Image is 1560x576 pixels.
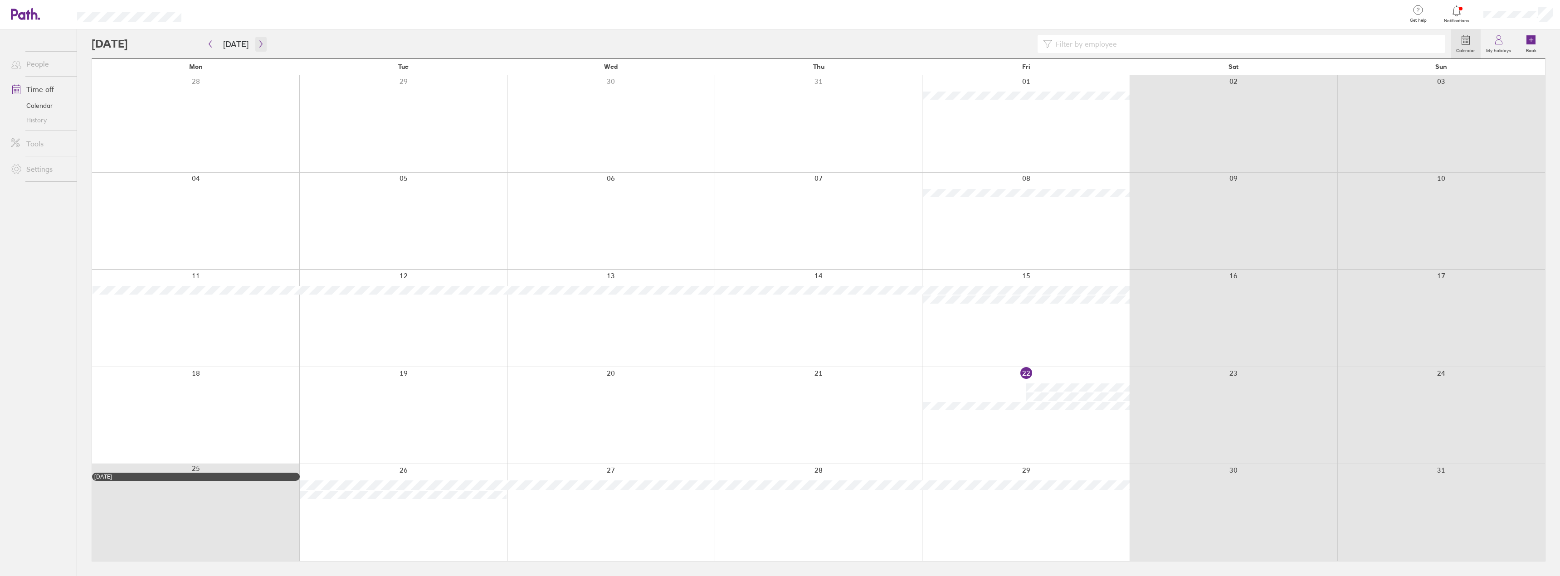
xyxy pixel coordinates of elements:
[1451,45,1481,53] label: Calendar
[1404,18,1433,23] span: Get help
[94,474,297,480] div: [DATE]
[216,37,256,52] button: [DATE]
[189,63,203,70] span: Mon
[1442,18,1472,24] span: Notifications
[1451,29,1481,58] a: Calendar
[1521,45,1542,53] label: Book
[1442,5,1472,24] a: Notifications
[398,63,409,70] span: Tue
[1516,29,1545,58] a: Book
[1435,63,1447,70] span: Sun
[4,55,77,73] a: People
[1052,35,1440,53] input: Filter by employee
[4,98,77,113] a: Calendar
[4,80,77,98] a: Time off
[1228,63,1238,70] span: Sat
[604,63,618,70] span: Wed
[1022,63,1030,70] span: Fri
[4,113,77,127] a: History
[813,63,824,70] span: Thu
[4,160,77,178] a: Settings
[1481,45,1516,53] label: My holidays
[1481,29,1516,58] a: My holidays
[4,135,77,153] a: Tools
